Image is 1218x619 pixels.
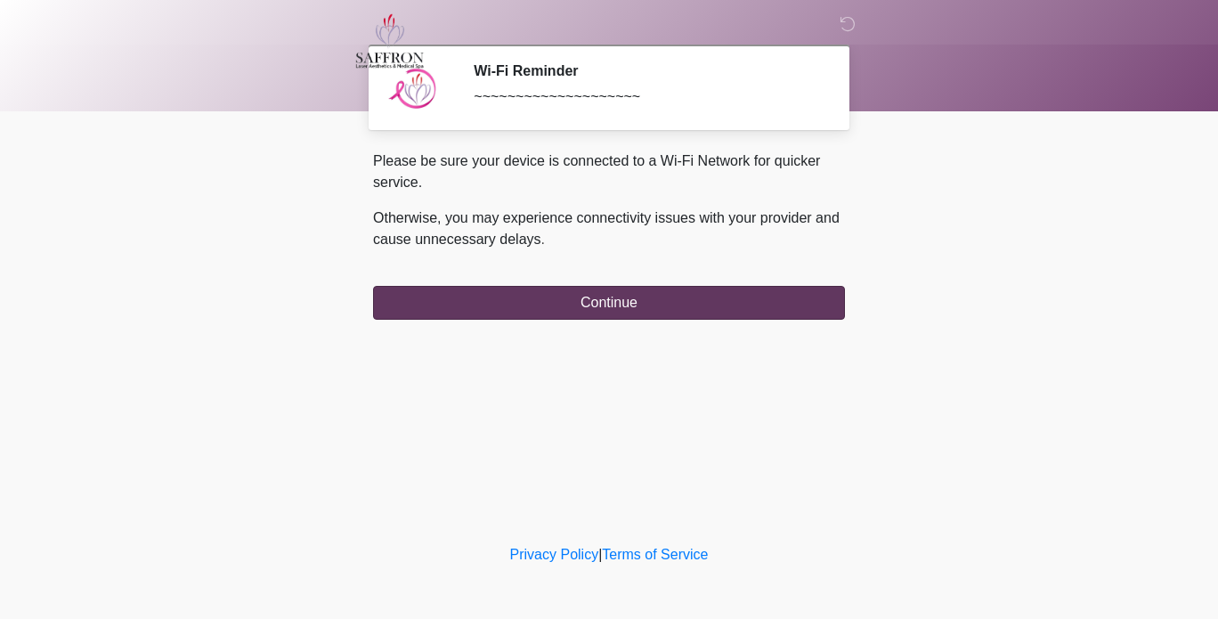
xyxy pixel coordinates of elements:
[598,547,602,562] a: |
[510,547,599,562] a: Privacy Policy
[373,208,845,250] p: Otherwise, you may experience connectivity issues with your provider and cause unnecessary delays
[541,232,545,247] span: .
[373,151,845,193] p: Please be sure your device is connected to a Wi-Fi Network for quicker service.
[386,62,440,116] img: Agent Avatar
[373,286,845,320] button: Continue
[602,547,708,562] a: Terms of Service
[474,86,818,108] div: ~~~~~~~~~~~~~~~~~~~~
[355,13,425,69] img: Saffron Laser Aesthetics and Medical Spa Logo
